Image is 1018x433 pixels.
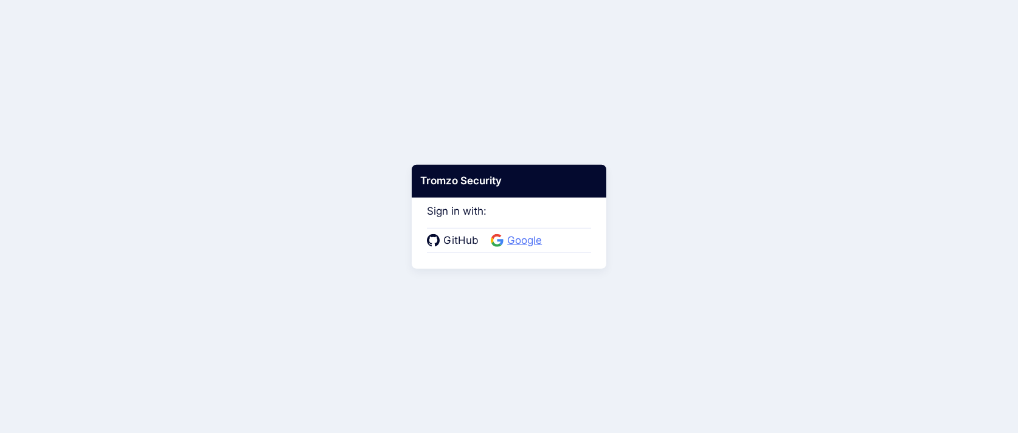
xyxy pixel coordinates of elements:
div: Tromzo Security [412,165,606,198]
a: GitHub [427,233,482,249]
span: Google [504,233,545,249]
div: Sign in with: [427,189,591,253]
a: Google [491,233,545,249]
span: GitHub [440,233,482,249]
